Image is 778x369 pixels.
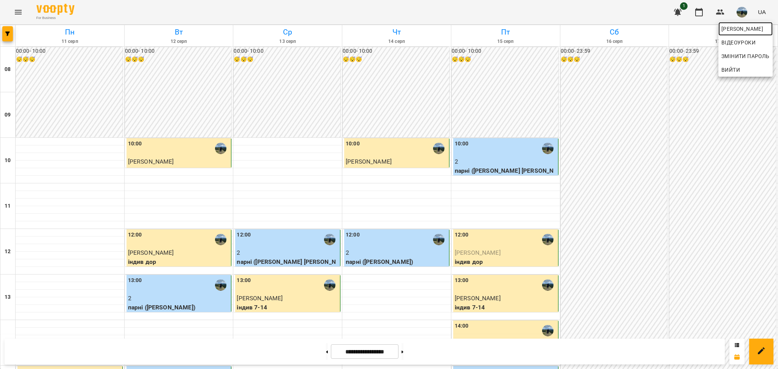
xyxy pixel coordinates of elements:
button: Вийти [718,63,773,77]
a: [PERSON_NAME] [718,22,773,36]
span: Відеоуроки [721,38,756,47]
span: Змінити пароль [721,52,770,61]
span: [PERSON_NAME] [721,24,770,33]
a: Відеоуроки [718,36,759,49]
a: Змінити пароль [718,49,773,63]
span: Вийти [721,65,740,74]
